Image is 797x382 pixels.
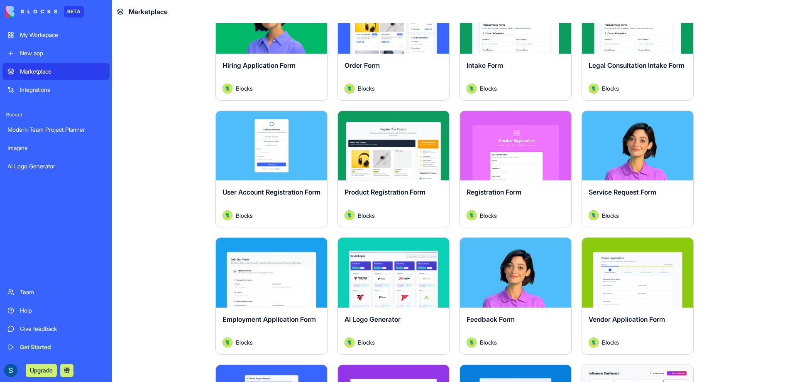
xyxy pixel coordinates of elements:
[358,338,375,347] span: Blocks
[2,284,110,301] a: Team
[2,111,110,118] span: Recent
[215,237,328,355] a: Employment Application FormAvatarBlocks
[582,237,694,355] a: Vendor Application FormAvatarBlocks
[20,49,105,57] div: New app
[20,31,105,39] div: My Workspace
[2,63,110,80] a: Marketplace
[7,162,105,170] div: AI Logo Generator
[582,111,694,228] a: Service Request FormAvatarBlocks
[26,366,57,374] a: Upgrade
[4,364,17,377] img: ACg8ocLKdtUT9xTszPX81Jtlv8UcCH-XKc5poBGXdWf0DHoF6eRLIdfGtQ=s96-c
[345,338,354,347] img: Avatar
[589,315,665,323] span: Vendor Application Form
[602,84,619,93] span: Blocks
[2,320,110,337] a: Give feedback
[2,121,110,138] a: Modern Team Project Planner
[2,81,110,98] a: Integrations
[236,211,253,220] span: Blocks
[20,288,105,296] div: Team
[337,237,450,355] a: AI Logo GeneratorAvatarBlocks
[7,144,105,152] div: Imagine
[2,158,110,175] a: AI Logo Generator
[467,84,477,94] img: Avatar
[602,338,619,347] span: Blocks
[345,210,354,220] img: Avatar
[20,325,105,333] div: Give feedback
[589,210,599,220] img: Avatar
[222,84,232,94] img: Avatar
[480,84,497,93] span: Blocks
[2,27,110,43] a: My Workspace
[589,84,599,94] img: Avatar
[26,364,57,377] button: Upgrade
[345,315,401,323] span: AI Logo Generator
[6,6,57,17] img: logo
[589,338,599,347] img: Avatar
[345,61,380,69] span: Order Form
[602,211,619,220] span: Blocks
[589,61,685,69] span: Legal Consultation Intake Form
[20,86,105,94] div: Integrations
[222,188,320,196] span: User Account Registration Form
[358,84,375,93] span: Blocks
[7,126,105,134] div: Modern Team Project Planner
[345,84,354,94] img: Avatar
[337,111,450,228] a: Product Registration FormAvatarBlocks
[222,210,232,220] img: Avatar
[2,45,110,62] a: New app
[129,7,168,17] span: Marketplace
[2,339,110,355] a: Get Started
[467,61,503,69] span: Intake Form
[64,6,84,17] div: BETA
[358,211,375,220] span: Blocks
[480,338,497,347] span: Blocks
[467,315,515,323] span: Feedback Form
[467,210,477,220] img: Avatar
[2,302,110,319] a: Help
[2,140,110,156] a: Imagine
[6,6,84,17] a: BETA
[236,338,253,347] span: Blocks
[222,61,296,69] span: Hiring Application Form
[20,67,105,76] div: Marketplace
[589,188,656,196] span: Service Request Form
[236,84,253,93] span: Blocks
[215,111,328,228] a: User Account Registration FormAvatarBlocks
[222,315,316,323] span: Employment Application Form
[460,111,572,228] a: Registration FormAvatarBlocks
[460,237,572,355] a: Feedback FormAvatarBlocks
[222,338,232,347] img: Avatar
[480,211,497,220] span: Blocks
[345,188,425,196] span: Product Registration Form
[467,188,521,196] span: Registration Form
[20,306,105,315] div: Help
[467,338,477,347] img: Avatar
[20,343,105,351] div: Get Started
